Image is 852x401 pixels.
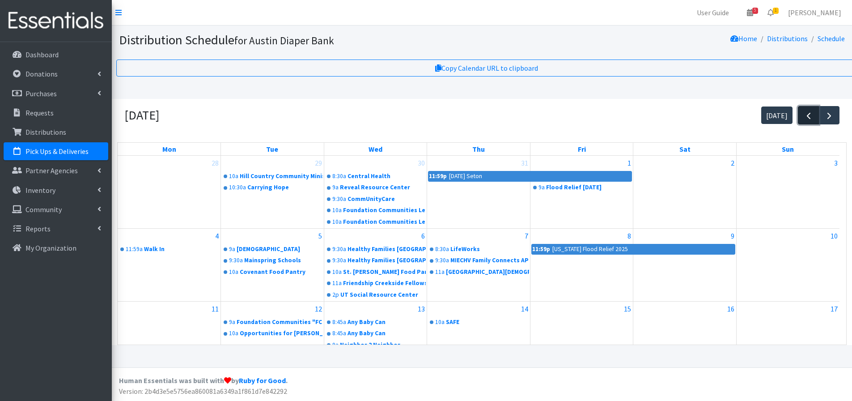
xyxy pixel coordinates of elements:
a: July 30, 2025 [416,156,427,170]
a: 9:30aMIECHV Family Connects APH - [GEOGRAPHIC_DATA] [428,255,529,266]
img: HumanEssentials [4,6,108,36]
a: 9:30aHealthy Families [GEOGRAPHIC_DATA] [325,255,426,266]
div: St. [PERSON_NAME] Food Pantry [343,268,426,277]
a: July 28, 2025 [210,156,220,170]
a: August 1, 2025 [626,156,633,170]
button: Next month [818,106,839,124]
div: [DEMOGRAPHIC_DATA] [237,245,323,254]
td: August 14, 2025 [427,301,530,363]
a: 9:30aHealthy Families [GEOGRAPHIC_DATA] [325,244,426,255]
div: Carrying Hope [247,183,323,192]
td: August 5, 2025 [221,229,324,302]
a: 10aHill Country Community Ministries [222,171,323,182]
div: 9:30a [229,256,243,265]
td: July 29, 2025 [221,156,324,228]
a: August 14, 2025 [519,302,530,316]
div: Foundation Communities Learning Centers [343,218,426,226]
div: Central Health [348,172,426,181]
div: Foundation Communities Learning Centers [343,206,426,215]
div: 10a [332,268,342,277]
a: 11:59aWalk In [119,244,220,255]
div: UT Social Resource Center [340,290,426,299]
div: Any Baby Can [348,318,426,327]
div: Reveal Resource Center [340,183,426,192]
div: 10a [435,318,445,327]
a: 8:30aLifeWorks [428,244,529,255]
span: Version: 2b4d3e5e5756ea860081a6349a1f861d7e842292 [119,387,287,396]
div: 10a [229,268,238,277]
a: Ruby for Good [239,376,286,385]
a: 9aReveal Resource Center [325,182,426,193]
div: 9:30a [332,245,346,254]
a: 8:45aAny Baby Can [325,328,426,339]
a: Pick Ups & Deliveries [4,142,108,160]
a: 9:30aCommUnityCare [325,194,426,205]
span: 1 [773,8,779,14]
a: August 13, 2025 [416,302,427,316]
a: Tuesday [264,143,280,155]
a: Reports [4,220,108,238]
div: 10a [332,218,342,226]
td: August 17, 2025 [736,301,839,363]
div: 11:59a [126,245,143,254]
div: 8:30a [332,172,346,181]
div: 11:59p [532,244,551,254]
td: August 11, 2025 [118,301,221,363]
a: 1 [760,4,781,21]
a: 9aNeighbor 2 Neighbor [325,340,426,350]
div: 9a [538,183,545,192]
a: Donations [4,65,108,83]
a: August 17, 2025 [829,302,839,316]
div: Flood Relief [DATE] [546,183,632,192]
p: Inventory [25,186,55,195]
p: Dashboard [25,50,59,59]
td: August 10, 2025 [736,229,839,302]
a: Requests [4,104,108,122]
a: Thursday [471,143,487,155]
p: Pick Ups & Deliveries [25,147,89,156]
a: July 31, 2025 [519,156,530,170]
a: 10aSt. [PERSON_NAME] Food Pantry [325,267,426,277]
div: 9a [229,318,235,327]
a: August 16, 2025 [725,302,736,316]
a: Distributions [767,34,808,43]
a: Home [730,34,757,43]
a: Sunday [780,143,796,155]
a: 11:59p[US_STATE] Flood Relief 2025 [531,244,735,255]
div: [DATE] Seton [449,171,483,181]
a: 8:45aAny Baby Can [325,317,426,328]
a: Saturday [678,143,692,155]
div: MIECHV Family Connects APH - [GEOGRAPHIC_DATA] [450,256,529,265]
td: August 12, 2025 [221,301,324,363]
a: August 9, 2025 [729,229,736,243]
div: 8:45a [332,329,346,338]
td: August 13, 2025 [324,301,427,363]
td: August 16, 2025 [633,301,737,363]
td: August 8, 2025 [530,229,633,302]
a: 9:30aMainspring Schools [222,255,323,266]
div: CommUnityCare [348,195,426,204]
div: 11a [435,268,445,277]
a: Dashboard [4,46,108,64]
div: 10a [229,172,238,181]
a: August 10, 2025 [829,229,839,243]
a: 10aCovenant Food Pantry [222,267,323,277]
a: August 2, 2025 [729,156,736,170]
a: July 29, 2025 [313,156,324,170]
p: Purchases [25,89,57,98]
td: August 6, 2025 [324,229,427,302]
p: Distributions [25,128,66,137]
td: July 31, 2025 [427,156,530,228]
div: 8:30a [435,245,449,254]
div: LifeWorks [450,245,529,254]
td: August 3, 2025 [736,156,839,228]
a: 8:30aCentral Health [325,171,426,182]
button: Previous month [798,106,819,124]
a: 11aFriendship Creekside Fellowship [325,278,426,289]
a: Schedule [818,34,845,43]
td: August 4, 2025 [118,229,221,302]
div: 8:45a [332,318,346,327]
div: Friendship Creekside Fellowship [343,279,426,288]
p: My Organization [25,243,76,252]
p: Reports [25,224,51,233]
